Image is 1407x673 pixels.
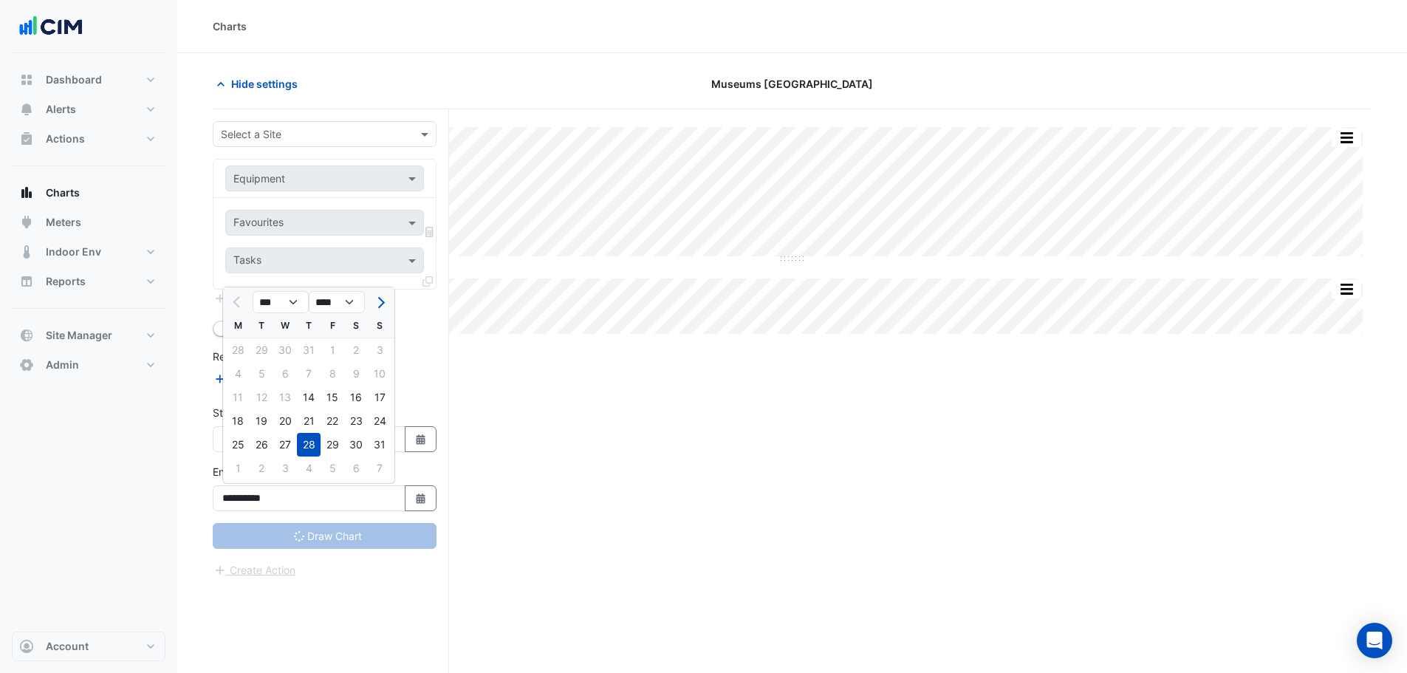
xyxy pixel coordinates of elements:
div: 6 [344,457,368,480]
span: Indoor Env [46,245,101,259]
img: Company Logo [18,12,84,41]
app-icon: Actions [19,131,34,146]
label: Start Date [213,405,262,420]
app-icon: Alerts [19,102,34,117]
div: 7 [368,457,391,480]
span: Meters [46,215,81,230]
div: Thursday, September 4, 2025 [297,457,321,480]
div: Monday, September 1, 2025 [226,457,250,480]
div: Open Intercom Messenger [1357,623,1392,658]
div: 5 [321,457,344,480]
div: S [368,314,391,338]
button: Hide settings [213,71,307,97]
div: Wednesday, August 20, 2025 [273,409,297,433]
button: More Options [1332,129,1361,147]
app-icon: Indoor Env [19,245,34,259]
span: Hide settings [231,76,298,92]
span: Museums [GEOGRAPHIC_DATA] [711,76,873,92]
app-icon: Reports [19,274,34,289]
div: Thursday, August 14, 2025 [297,386,321,409]
fa-icon: Select Date [414,492,428,505]
div: 14 [297,386,321,409]
div: 2 [250,457,273,480]
div: Sunday, August 17, 2025 [368,386,391,409]
div: Friday, August 15, 2025 [321,386,344,409]
app-icon: Site Manager [19,328,34,343]
span: Alerts [46,102,76,117]
div: 23 [344,409,368,433]
span: Dashboard [46,72,102,87]
button: Indoor Env [12,237,165,267]
button: Dashboard [12,65,165,95]
div: 19 [250,409,273,433]
div: 20 [273,409,297,433]
app-escalated-ticket-create-button: Please wait for controls to finish loading [213,562,296,575]
app-icon: Admin [19,358,34,372]
div: Wednesday, August 27, 2025 [273,433,297,457]
span: Clone Favourites and Tasks from this Equipment to other Equipment [422,275,433,287]
div: Thursday, August 28, 2025 [297,433,321,457]
div: 28 [297,433,321,457]
div: F [321,314,344,338]
span: Reports [46,274,86,289]
div: 30 [344,433,368,457]
div: Friday, September 5, 2025 [321,457,344,480]
div: Saturday, August 16, 2025 [344,386,368,409]
app-icon: Charts [19,185,34,200]
button: More Options [1332,280,1361,298]
div: S [344,314,368,338]
div: 27 [273,433,297,457]
button: Next month [371,290,388,314]
button: Alerts [12,95,165,124]
button: Meters [12,208,165,237]
button: Charts [12,178,165,208]
div: 17 [368,386,391,409]
div: 16 [344,386,368,409]
div: Tuesday, August 26, 2025 [250,433,273,457]
div: Tasks [231,252,261,271]
div: Tuesday, August 19, 2025 [250,409,273,433]
div: Friday, August 22, 2025 [321,409,344,433]
div: Saturday, September 6, 2025 [344,457,368,480]
div: Thursday, August 21, 2025 [297,409,321,433]
span: Account [46,639,89,654]
div: 15 [321,386,344,409]
div: 3 [273,457,297,480]
div: Saturday, August 23, 2025 [344,409,368,433]
div: Sunday, August 24, 2025 [368,409,391,433]
fa-icon: Select Date [414,433,428,445]
div: 24 [368,409,391,433]
span: Site Manager [46,328,112,343]
div: T [250,314,273,338]
div: Monday, August 25, 2025 [226,433,250,457]
div: W [273,314,297,338]
app-icon: Meters [19,215,34,230]
button: Add Reference Line [213,370,323,387]
div: Favourites [231,214,284,233]
div: 21 [297,409,321,433]
div: 22 [321,409,344,433]
div: Friday, August 29, 2025 [321,433,344,457]
button: Account [12,632,165,661]
div: Charts [213,18,247,34]
span: Charts [46,185,80,200]
select: Select year [309,291,365,313]
select: Select month [253,291,309,313]
div: M [226,314,250,338]
div: Tuesday, September 2, 2025 [250,457,273,480]
div: 1 [226,457,250,480]
label: End Date [213,464,257,479]
div: 29 [321,433,344,457]
div: Wednesday, September 3, 2025 [273,457,297,480]
button: Admin [12,350,165,380]
div: 18 [226,409,250,433]
div: Monday, August 18, 2025 [226,409,250,433]
div: T [297,314,321,338]
div: Sunday, September 7, 2025 [368,457,391,480]
button: Reports [12,267,165,296]
div: Sunday, August 31, 2025 [368,433,391,457]
button: Site Manager [12,321,165,350]
label: Reference Lines [213,349,290,364]
app-icon: Dashboard [19,72,34,87]
span: Admin [46,358,79,372]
